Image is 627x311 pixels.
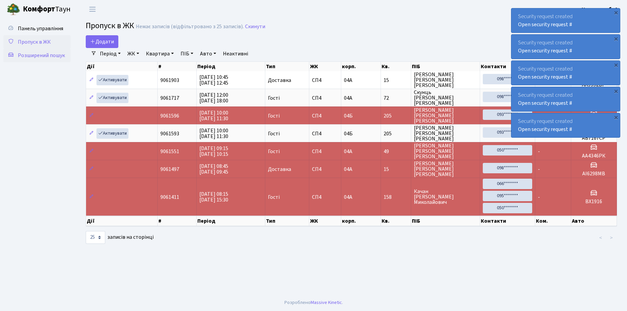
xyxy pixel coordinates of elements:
div: × [613,88,619,94]
span: 04Б [344,112,353,120]
th: Тип [265,216,309,226]
div: × [613,114,619,121]
span: [PERSON_NAME] [PERSON_NAME] [PERSON_NAME] [414,107,477,124]
a: Консьєрж б. 4. [582,5,619,13]
a: Додати [86,35,118,48]
span: СП4 [312,113,338,119]
th: ПІБ [411,216,480,226]
a: ПІБ [178,48,196,59]
a: Авто [197,48,219,59]
span: Скунць [PERSON_NAME] [PERSON_NAME] [414,90,477,106]
th: Період [197,62,265,71]
a: Massive Kinetic [311,299,342,306]
span: 15 [384,167,408,172]
span: - [538,193,540,201]
span: Таун [23,4,71,15]
a: Панель управління [3,22,71,35]
div: Немає записів (відфільтровано з 25 записів). [136,24,244,30]
a: Активувати [96,128,128,139]
span: [PERSON_NAME] [PERSON_NAME] [PERSON_NAME] [414,161,477,177]
span: 9061551 [160,148,179,155]
span: - [538,166,540,173]
span: Розширений пошук [18,52,65,59]
span: 04Б [344,130,353,137]
span: СП4 [312,131,338,136]
span: 04А [344,193,352,201]
h5: АІ6298МВ [574,171,614,177]
th: # [158,216,197,226]
span: [DATE] 10:00 [DATE] 11:30 [199,127,228,140]
span: 72 [384,95,408,101]
a: Розширений пошук [3,49,71,62]
span: Гості [268,149,280,154]
label: записів на сторінці [86,231,154,244]
a: Активувати [96,93,128,103]
th: Кв. [381,216,411,226]
th: Контакти [480,62,535,71]
span: 158 [384,194,408,200]
th: Контакти [480,216,535,226]
span: [DATE] 10:00 [DATE] 11:30 [199,109,228,122]
th: корп. [341,216,381,226]
span: СП4 [312,78,338,83]
div: Security request created [511,113,620,137]
th: Період [197,216,265,226]
span: Пропуск в ЖК [86,20,134,32]
a: ЖК [125,48,142,59]
span: Гості [268,131,280,136]
span: Качан [PERSON_NAME] Миколайович [414,189,477,205]
h5: АА4346РК [574,153,614,159]
span: [PERSON_NAME] [PERSON_NAME] [PERSON_NAME] [414,143,477,159]
span: [DATE] 10:45 [DATE] 12:45 [199,74,228,87]
span: Гості [268,113,280,119]
span: [DATE] 12:00 [DATE] 18:00 [199,91,228,104]
a: Активувати [96,75,128,85]
a: Скинути [245,24,265,30]
div: Security request created [511,35,620,59]
span: СП4 [312,194,338,200]
span: 15 [384,78,408,83]
span: 04А [344,77,352,84]
h5: ВХ1916 [574,198,614,205]
a: Квартира [143,48,177,59]
div: Security request created [511,8,620,33]
span: 9061717 [160,94,179,102]
b: Консьєрж б. 4. [582,6,619,13]
span: 9061411 [160,193,179,201]
select: записів на сторінці [86,231,105,244]
div: Розроблено . [284,299,343,306]
a: Open security request # [518,126,572,133]
a: Open security request # [518,21,572,28]
button: Переключити навігацію [84,4,101,15]
a: Open security request # [518,73,572,81]
span: Додати [90,38,114,45]
span: 9061903 [160,77,179,84]
span: 04А [344,148,352,155]
span: 04А [344,94,352,102]
th: ПІБ [411,62,480,71]
span: - [538,148,540,155]
span: Доставка [268,78,291,83]
span: 205 [384,131,408,136]
th: корп. [341,62,381,71]
span: Гості [268,95,280,101]
span: Гості [268,194,280,200]
th: Тип [265,62,309,71]
span: Доставка [268,167,291,172]
div: Security request created [511,87,620,111]
th: Авто [571,216,617,226]
th: # [158,62,197,71]
b: Комфорт [23,4,55,14]
th: Дії [86,216,158,226]
span: СП4 [312,95,338,101]
div: × [613,9,619,16]
span: [DATE] 09:15 [DATE] 10:15 [199,145,228,158]
a: Пропуск в ЖК [3,35,71,49]
th: Кв. [381,62,411,71]
div: × [613,61,619,68]
a: Open security request # [518,47,572,54]
a: Період [97,48,123,59]
a: Open security request # [518,99,572,107]
span: 9061593 [160,130,179,137]
th: Ком. [535,216,571,226]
